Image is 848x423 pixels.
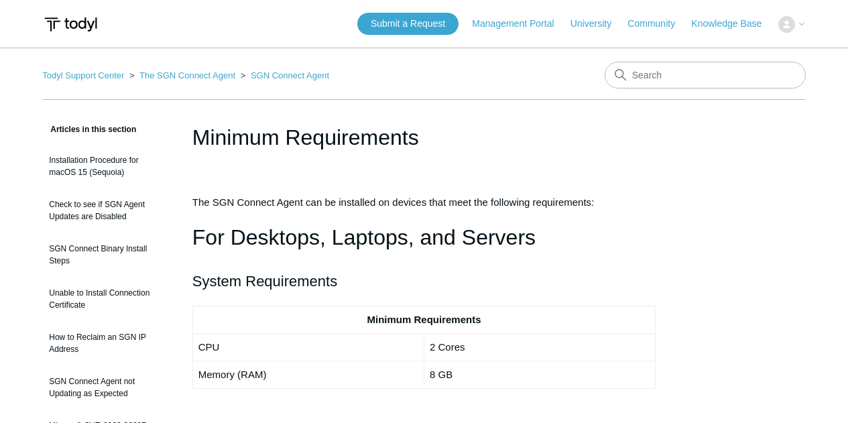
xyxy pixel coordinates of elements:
a: SGN Connect Agent [251,70,329,80]
span: For Desktops, Laptops, and Servers [192,225,536,249]
span: System Requirements [192,273,337,290]
a: Installation Procedure for macOS 15 (Sequoia) [42,147,172,185]
td: 2 Cores [424,333,655,361]
a: Knowledge Base [691,17,775,31]
a: Submit a Request [357,13,459,35]
li: SGN Connect Agent [238,70,329,80]
li: Todyl Support Center [42,70,127,80]
td: Memory (RAM) [192,361,424,388]
a: Todyl Support Center [42,70,124,80]
a: Management Portal [472,17,567,31]
a: Check to see if SGN Agent Updates are Disabled [42,192,172,229]
a: Community [627,17,688,31]
td: 8 GB [424,361,655,388]
strong: Minimum Requirements [367,314,481,325]
a: SGN Connect Binary Install Steps [42,236,172,274]
li: The SGN Connect Agent [127,70,238,80]
img: Todyl Support Center Help Center home page [42,12,99,37]
a: University [570,17,625,31]
h1: Minimum Requirements [192,121,656,154]
td: CPU [192,333,424,361]
input: Search [605,62,806,88]
span: The SGN Connect Agent can be installed on devices that meet the following requirements: [192,196,595,208]
span: Articles in this section [42,125,136,134]
a: How to Reclaim an SGN IP Address [42,324,172,362]
a: The SGN Connect Agent [139,70,235,80]
a: SGN Connect Agent not Updating as Expected [42,369,172,406]
a: Unable to Install Connection Certificate [42,280,172,318]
